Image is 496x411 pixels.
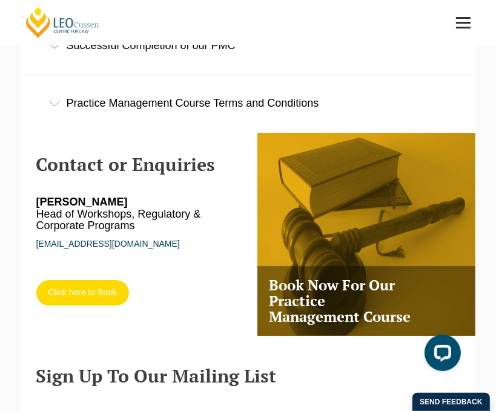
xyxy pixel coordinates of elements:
h6: Head of Workshops, Regulatory & Corporate Programs [36,196,239,232]
a: [EMAIL_ADDRESS][DOMAIN_NAME] [36,239,180,249]
h2: Sign Up To Our Mailing List [36,366,460,386]
h3: Book Now For Our Practice Management Course [257,266,475,336]
strong: [PERSON_NAME] [36,196,128,208]
a: Book Now For OurPractice Management Course [257,133,475,336]
h2: Contact or Enquiries [36,155,239,175]
iframe: LiveChat chat widget [415,330,466,381]
a: [PERSON_NAME] Centre for Law [24,6,101,39]
div: Practice Management Course Terms and Conditions [21,75,475,132]
div: Successful Completion of our PMC [21,18,475,74]
a: Click here to Book [36,280,130,306]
